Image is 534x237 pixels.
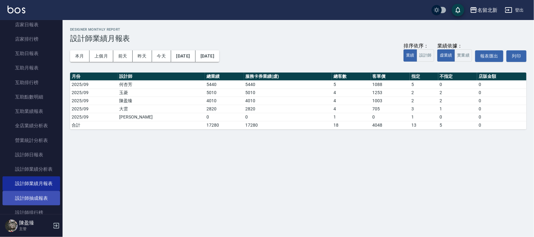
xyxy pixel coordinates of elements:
[118,113,205,121] td: [PERSON_NAME]
[371,80,410,88] td: 1088
[3,119,60,133] a: 全店業績分析表
[477,121,526,129] td: 0
[332,80,371,88] td: 5
[410,105,438,113] td: 3
[371,105,410,113] td: 705
[410,97,438,105] td: 2
[438,73,477,81] th: 不指定
[3,75,60,90] a: 互助排行榜
[438,80,477,88] td: 0
[417,49,434,62] button: 設計師
[205,88,244,97] td: 5010
[371,73,410,81] th: 客單價
[371,97,410,105] td: 1003
[118,73,205,81] th: 設計師
[3,32,60,46] a: 店家排行榜
[438,105,477,113] td: 1
[70,113,118,121] td: 2025/09
[205,97,244,105] td: 4010
[410,73,438,81] th: 指定
[244,97,332,105] td: 4010
[70,73,526,129] table: a dense table
[70,28,526,32] h2: Designer Monthly Report
[244,88,332,97] td: 5010
[332,97,371,105] td: 4
[3,18,60,32] a: 店家日報表
[410,121,438,129] td: 13
[438,88,477,97] td: 2
[410,88,438,97] td: 2
[8,6,25,13] img: Logo
[118,80,205,88] td: 何杏芳
[477,97,526,105] td: 0
[371,88,410,97] td: 1253
[3,61,60,75] a: 互助月報表
[205,113,244,121] td: 0
[332,105,371,113] td: 4
[3,46,60,61] a: 互助日報表
[502,4,526,16] button: 登出
[205,105,244,113] td: 2820
[118,105,205,113] td: 大雲
[70,34,526,43] h3: 設計師業績月報表
[3,205,60,220] a: 設計師排行榜
[3,133,60,148] a: 營業統計分析表
[152,50,171,62] button: 今天
[467,4,500,17] button: 名留北新
[452,4,464,16] button: save
[19,220,51,226] h5: 陳盈臻
[118,97,205,105] td: 陳盈臻
[70,80,118,88] td: 2025/09
[3,191,60,205] a: 設計師抽成報表
[89,50,113,62] button: 上個月
[438,113,477,121] td: 0
[3,176,60,191] a: 設計師業績月報表
[70,97,118,105] td: 2025/09
[371,121,410,129] td: 4048
[404,49,417,62] button: 業績
[244,80,332,88] td: 5440
[437,43,472,49] div: 業績依據：
[3,162,60,176] a: 設計師業績分析表
[70,105,118,113] td: 2025/09
[70,50,89,62] button: 本月
[133,50,152,62] button: 昨天
[506,50,526,62] button: 列印
[332,73,371,81] th: 總客數
[70,73,118,81] th: 月份
[410,113,438,121] td: 1
[5,219,18,232] img: Person
[404,43,434,49] div: 排序依序：
[118,88,205,97] td: 玉菱
[70,121,118,129] td: 合計
[371,113,410,121] td: 0
[205,80,244,88] td: 5440
[477,105,526,113] td: 0
[410,80,438,88] td: 5
[113,50,133,62] button: 前天
[477,88,526,97] td: 0
[171,50,195,62] button: [DATE]
[19,226,51,232] p: 主管
[475,50,503,62] button: 報表匯出
[455,49,472,62] button: 實業績
[437,49,455,62] button: 虛業績
[477,6,497,14] div: 名留北新
[332,121,371,129] td: 18
[70,88,118,97] td: 2025/09
[244,113,332,121] td: 0
[332,88,371,97] td: 4
[438,121,477,129] td: 5
[477,80,526,88] td: 0
[332,113,371,121] td: 1
[3,104,60,119] a: 互助業績報表
[3,90,60,104] a: 互助點數明細
[205,121,244,129] td: 17280
[205,73,244,81] th: 總業績
[477,113,526,121] td: 0
[477,73,526,81] th: 店販金額
[438,97,477,105] td: 2
[244,121,332,129] td: 17280
[3,148,60,162] a: 設計師日報表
